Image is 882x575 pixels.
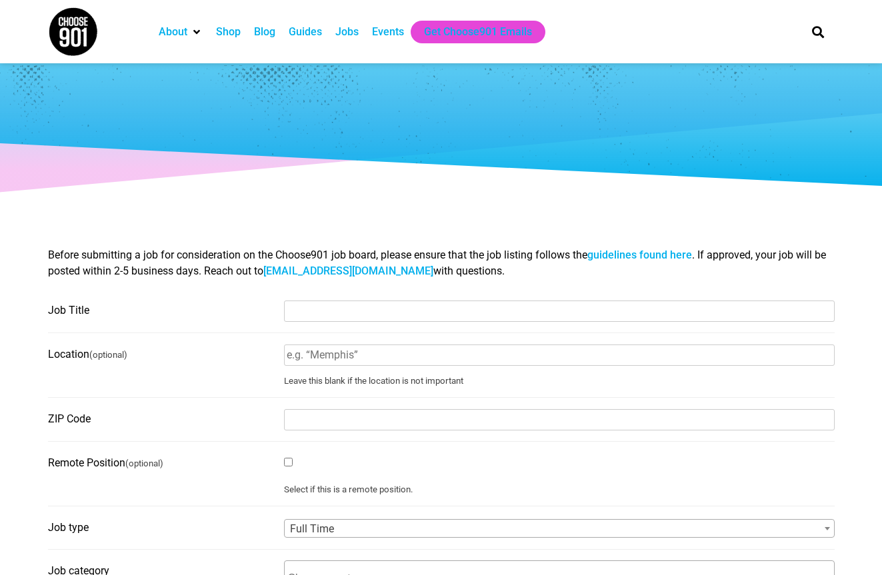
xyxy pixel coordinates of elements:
[263,265,433,277] a: [EMAIL_ADDRESS][DOMAIN_NAME]
[48,517,276,538] label: Job type
[289,24,322,40] a: Guides
[284,376,835,386] small: Leave this blank if the location is not important
[807,21,829,43] div: Search
[284,519,835,538] span: Full Time
[159,24,187,40] a: About
[152,21,209,43] div: About
[48,300,276,321] label: Job Title
[216,24,241,40] a: Shop
[152,21,789,43] nav: Main nav
[254,24,275,40] a: Blog
[89,350,127,360] small: (optional)
[284,344,835,366] input: e.g. “Memphis”
[48,249,826,277] span: Before submitting a job for consideration on the Choose901 job board, please ensure that the job ...
[587,249,692,261] a: guidelines found here
[285,520,834,538] span: Full Time
[424,24,532,40] a: Get Choose901 Emails
[48,452,276,474] label: Remote Position
[125,458,163,468] small: (optional)
[372,24,404,40] a: Events
[335,24,359,40] a: Jobs
[284,484,835,495] small: Select if this is a remote position.
[48,408,276,430] label: ZIP Code
[48,344,276,366] label: Location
